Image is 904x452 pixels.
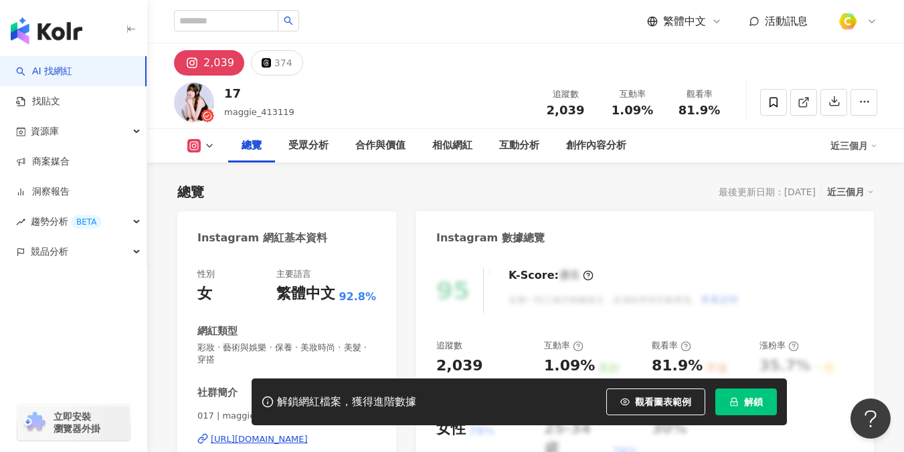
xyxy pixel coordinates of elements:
[251,50,303,76] button: 374
[203,53,234,72] div: 2,039
[635,397,691,407] span: 觀看圖表範例
[674,88,725,101] div: 觀看率
[436,231,545,245] div: Instagram 數據總覽
[509,268,594,283] div: K-Score :
[612,104,653,117] span: 1.09%
[652,356,703,376] div: 81.9%
[606,388,705,415] button: 觀看圖表範例
[835,9,861,34] img: %E6%96%B9%E5%BD%A2%E7%B4%94.png
[830,135,877,156] div: 近三個月
[197,268,215,280] div: 性別
[663,14,706,29] span: 繁體中文
[31,237,68,267] span: 競品分析
[224,107,294,117] span: maggie_413119
[652,340,691,352] div: 觀看率
[715,388,777,415] button: 解鎖
[197,433,376,445] a: [URL][DOMAIN_NAME]
[759,340,799,352] div: 漲粉率
[224,85,294,102] div: 17
[436,356,483,376] div: 2,039
[284,16,293,25] span: search
[276,268,311,280] div: 主要語言
[544,356,595,376] div: 1.09%
[16,155,70,168] a: 商案媒合
[679,104,720,117] span: 81.9%
[54,411,100,435] span: 立即安裝 瀏覽器外掛
[607,88,658,101] div: 互動率
[31,207,102,237] span: 趨勢分析
[21,412,48,433] img: chrome extension
[16,185,70,199] a: 洞察報告
[544,340,583,352] div: 互動率
[16,65,72,78] a: searchAI 找網紅
[274,53,292,72] div: 374
[719,187,816,197] div: 最後更新日期：[DATE]
[744,397,763,407] span: 解鎖
[432,138,472,154] div: 相似網紅
[277,395,416,409] div: 解鎖網紅檔案，獲得進階數據
[276,284,335,304] div: 繁體中文
[197,231,327,245] div: Instagram 網紅基本資料
[355,138,405,154] div: 合作與價值
[177,183,204,201] div: 總覽
[71,215,102,229] div: BETA
[197,324,238,338] div: 網紅類型
[729,397,739,407] span: lock
[566,138,626,154] div: 創作內容分析
[17,405,130,441] a: chrome extension立即安裝 瀏覽器外掛
[242,138,262,154] div: 總覽
[197,342,376,366] span: 彩妝 · 藝術與娛樂 · 保養 · 美妝時尚 · 美髮 · 穿搭
[499,138,539,154] div: 互動分析
[436,419,466,439] div: 女性
[174,50,244,76] button: 2,039
[211,433,308,445] div: [URL][DOMAIN_NAME]
[827,183,874,201] div: 近三個月
[16,95,60,108] a: 找貼文
[31,116,59,146] span: 資源庫
[547,103,585,117] span: 2,039
[174,82,214,122] img: KOL Avatar
[197,284,212,304] div: 女
[540,88,591,101] div: 追蹤數
[288,138,329,154] div: 受眾分析
[765,15,808,27] span: 活動訊息
[11,17,82,44] img: logo
[436,340,462,352] div: 追蹤數
[339,290,376,304] span: 92.8%
[16,217,25,227] span: rise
